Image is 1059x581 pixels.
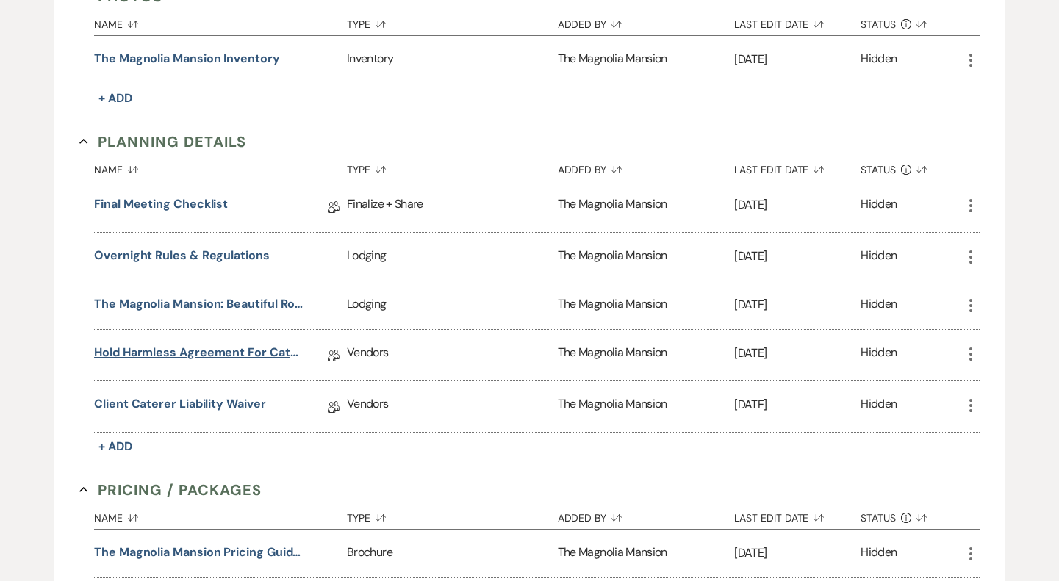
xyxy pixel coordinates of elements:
[558,530,735,577] div: The Magnolia Mansion
[861,195,897,218] div: Hidden
[94,247,270,264] button: Overnight Rules & Regulations
[558,181,735,232] div: The Magnolia Mansion
[861,501,962,529] button: Status
[347,530,558,577] div: Brochure
[347,501,558,529] button: Type
[734,544,861,563] p: [DATE]
[861,7,962,35] button: Status
[347,330,558,380] div: Vendors
[347,7,558,35] button: Type
[734,295,861,314] p: [DATE]
[558,36,735,84] div: The Magnolia Mansion
[734,501,861,529] button: Last Edit Date
[861,247,897,267] div: Hidden
[347,153,558,181] button: Type
[558,381,735,432] div: The Magnolia Mansion
[861,165,896,175] span: Status
[861,544,897,563] div: Hidden
[94,436,137,457] button: + Add
[861,153,962,181] button: Status
[861,344,897,367] div: Hidden
[94,153,347,181] button: Name
[734,50,861,69] p: [DATE]
[558,501,735,529] button: Added By
[94,50,280,68] button: The Magnolia Mansion Inventory
[94,501,347,529] button: Name
[861,395,897,418] div: Hidden
[861,19,896,29] span: Status
[734,344,861,363] p: [DATE]
[98,90,132,106] span: + Add
[347,381,558,432] div: Vendors
[79,479,262,501] button: Pricing / Packages
[94,7,347,35] button: Name
[734,247,861,266] p: [DATE]
[558,233,735,281] div: The Magnolia Mansion
[861,50,897,70] div: Hidden
[558,153,735,181] button: Added By
[558,330,735,380] div: The Magnolia Mansion
[94,195,228,218] a: Final Meeting Checklist
[734,195,861,214] p: [DATE]
[347,36,558,84] div: Inventory
[347,233,558,281] div: Lodging
[734,395,861,414] p: [DATE]
[861,295,897,315] div: Hidden
[79,131,246,153] button: Planning Details
[734,153,861,181] button: Last Edit Date
[347,181,558,232] div: Finalize + Share
[94,544,304,561] button: The Magnolia Mansion Pricing Guide [DATE]-[DATE]
[861,513,896,523] span: Status
[94,344,304,367] a: Hold Harmless Agreement for Catering w/out Business License
[98,439,132,454] span: + Add
[558,7,735,35] button: Added By
[94,395,266,418] a: Client Caterer Liability Waiver
[734,7,861,35] button: Last Edit Date
[94,295,304,313] button: The Magnolia Mansion: Beautiful Rooms Await
[94,88,137,109] button: + Add
[347,281,558,329] div: Lodging
[558,281,735,329] div: The Magnolia Mansion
